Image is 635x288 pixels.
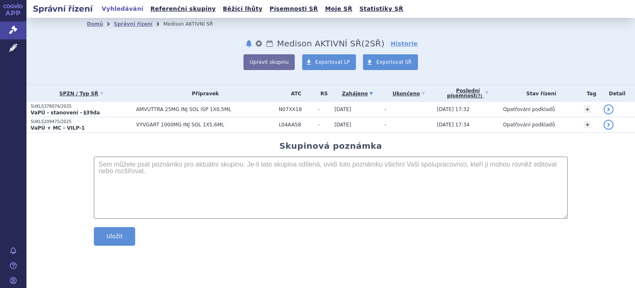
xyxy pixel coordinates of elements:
li: Medison AKTIVNÍ SŘ [163,18,224,30]
p: SUKLS378076/2025 [31,104,132,109]
span: - [384,106,386,112]
span: L04AA58 [279,122,314,128]
span: AMVUTTRA 25MG INJ SOL ISP 1X0,5ML [136,106,275,112]
a: Historie [391,39,418,48]
a: + [584,121,591,128]
a: Správní řízení [114,21,153,27]
span: [DATE] 17:32 [437,106,470,112]
a: Vyhledávání [99,3,146,15]
th: ATC [275,85,314,102]
button: Upravit skupinu [243,54,295,70]
h2: Skupinová poznámka [279,141,382,151]
span: - [384,122,386,128]
span: Opatřování podkladů [503,122,555,128]
span: - [318,106,330,112]
span: ( SŘ) [361,39,384,48]
span: VYVGART 1000MG INJ SOL 1X5,6ML [136,122,275,128]
h2: Správní řízení [26,3,99,15]
th: Stav řízení [499,85,580,102]
span: [DATE] [334,122,351,128]
p: SUKLS209475/2025 [31,119,132,125]
span: [DATE] [334,106,351,112]
a: detail [604,104,614,114]
a: Běžící lhůty [220,3,265,15]
span: Medison AKTIVNÍ SŘ [277,39,361,48]
a: Statistiky SŘ [357,3,406,15]
a: detail [604,120,614,130]
a: Referenční skupiny [148,3,218,15]
span: 2 [365,39,370,48]
a: Exportovat SŘ [363,54,418,70]
button: notifikace [245,39,253,48]
a: Moje SŘ [322,3,355,15]
th: Tag [580,85,599,102]
a: Exportovat LP [302,54,356,70]
span: N07XX18 [279,106,314,112]
a: Domů [87,21,103,27]
strong: VaPÚ + MC - VILP-1 [31,125,85,131]
a: Písemnosti SŘ [267,3,320,15]
a: Poslednípísemnost(?) [437,85,499,102]
span: [DATE] 17:34 [437,122,470,128]
th: Detail [599,85,635,102]
span: Exportovat LP [315,59,350,65]
strong: VaPÚ - stanovení - §39da [31,110,100,116]
th: Přípravek [132,85,275,102]
button: nastavení [255,39,263,48]
span: Exportovat SŘ [376,59,412,65]
a: Zahájeno [334,88,380,99]
a: + [584,106,591,113]
th: RS [314,85,330,102]
span: Opatřování podkladů [503,106,555,112]
abbr: (?) [476,94,482,99]
a: SPZN / Typ SŘ [31,88,132,99]
a: Lhůty [265,39,274,48]
a: Ukončeno [384,88,433,99]
span: - [318,122,330,128]
button: Uložit [94,227,135,246]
